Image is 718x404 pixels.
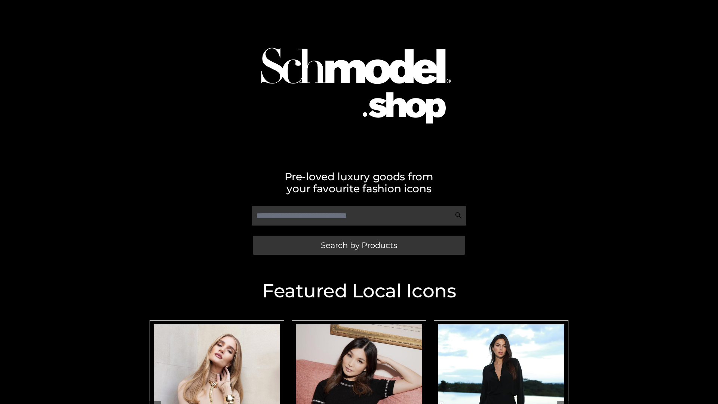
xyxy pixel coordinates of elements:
h2: Pre-loved luxury goods from your favourite fashion icons [146,171,572,195]
span: Search by Products [321,241,397,249]
img: Search Icon [455,212,462,219]
a: Search by Products [253,236,465,255]
h2: Featured Local Icons​ [146,282,572,300]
